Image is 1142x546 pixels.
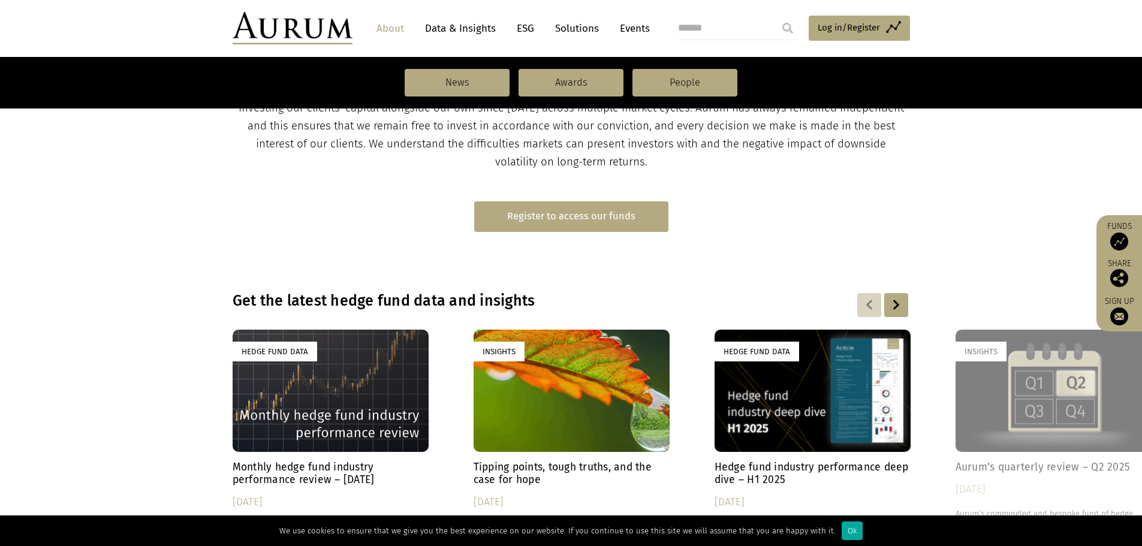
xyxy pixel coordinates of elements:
[956,342,1007,361] div: Insights
[233,461,429,486] h4: Monthly hedge fund industry performance review – [DATE]
[1110,307,1128,325] img: Sign up to our newsletter
[1102,296,1136,325] a: Sign up
[474,342,525,361] div: Insights
[632,69,737,96] a: People
[419,17,502,40] a: Data & Insights
[519,69,623,96] a: Awards
[715,342,799,361] div: Hedge Fund Data
[1102,221,1136,251] a: Funds
[233,12,352,44] img: Aurum
[715,461,911,486] h4: Hedge fund industry performance deep dive – H1 2025
[233,342,317,361] div: Hedge Fund Data
[1110,233,1128,251] img: Access Funds
[549,17,605,40] a: Solutions
[233,292,755,310] h3: Get the latest hedge fund data and insights
[818,20,880,35] span: Log in/Register
[842,521,863,540] div: Ok
[1110,269,1128,287] img: Share this post
[233,494,429,511] div: [DATE]
[776,16,800,40] input: Submit
[405,69,510,96] a: News
[614,17,650,40] a: Events
[809,16,910,41] a: Log in/Register
[1102,260,1136,287] div: Share
[474,201,668,232] a: Register to access our funds
[239,101,904,168] span: Investing our clients’ capital alongside our own since [DATE] across multiple market cycles. Auru...
[370,17,410,40] a: About
[474,494,670,511] div: [DATE]
[474,461,670,486] h4: Tipping points, tough truths, and the case for hope
[511,17,540,40] a: ESG
[715,494,911,511] div: [DATE]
